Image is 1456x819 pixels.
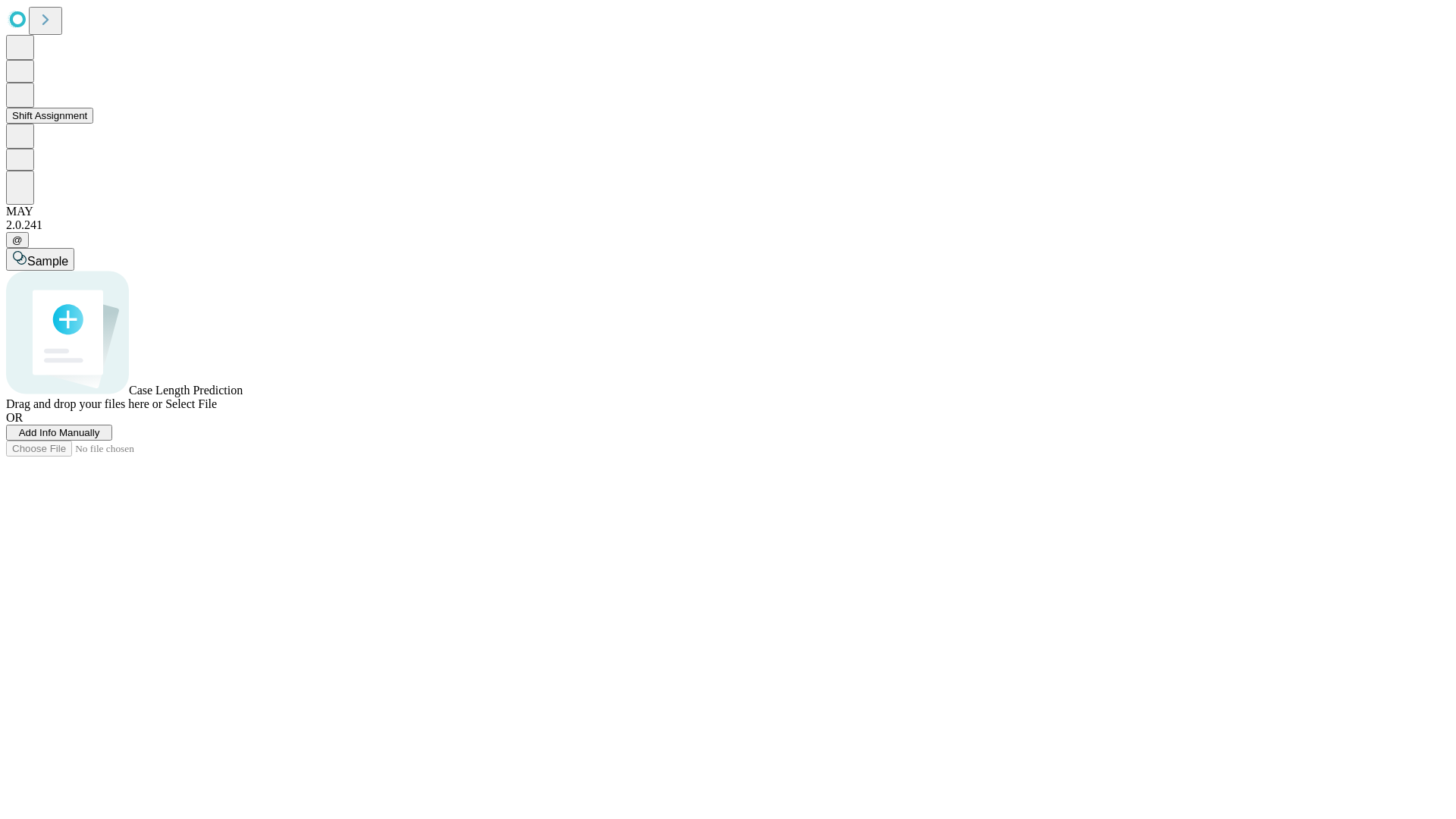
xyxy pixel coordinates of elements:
[6,108,93,124] button: Shift Assignment
[129,384,243,397] span: Case Length Prediction
[12,234,23,246] span: @
[6,425,112,441] button: Add Info Manually
[6,205,1450,218] div: MAY
[6,218,1450,232] div: 2.0.241
[6,397,162,410] span: Drag and drop your files here or
[6,411,23,424] span: OR
[19,427,100,438] span: Add Info Manually
[165,397,217,410] span: Select File
[6,232,29,248] button: @
[6,248,74,271] button: Sample
[27,255,68,268] span: Sample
